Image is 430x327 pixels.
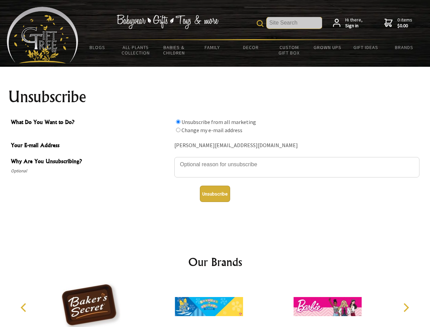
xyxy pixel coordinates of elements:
h1: Unsubscribe [8,89,422,105]
button: Unsubscribe [200,186,230,202]
label: Unsubscribe from all marketing [181,119,256,125]
span: What Do You Want to Do? [11,118,171,128]
strong: $0.00 [397,23,412,29]
img: Babywear - Gifts - Toys & more [116,15,219,29]
h2: Our Brands [14,254,417,270]
a: BLOGS [78,40,117,54]
strong: Sign in [345,23,363,29]
a: Brands [385,40,424,54]
button: Next [398,300,413,315]
a: Custom Gift Box [270,40,308,60]
a: All Plants Collection [117,40,155,60]
div: [PERSON_NAME][EMAIL_ADDRESS][DOMAIN_NAME] [174,140,419,151]
a: Grown Ups [308,40,347,54]
input: Site Search [267,17,322,29]
a: Family [193,40,232,54]
span: 0 items [397,17,412,29]
a: Gift Ideas [347,40,385,54]
a: 0 items$0.00 [384,17,412,29]
label: Change my e-mail address [181,127,242,134]
img: Babyware - Gifts - Toys and more... [7,7,78,63]
a: Babies & Children [155,40,193,60]
img: product search [257,20,264,27]
span: Why Are You Unsubscribing? [11,157,171,167]
button: Previous [17,300,32,315]
textarea: Why Are You Unsubscribing? [174,157,419,177]
a: Decor [232,40,270,54]
input: What Do You Want to Do? [176,128,180,132]
span: Your E-mail Address [11,141,171,151]
input: What Do You Want to Do? [176,120,180,124]
span: Hi there, [345,17,363,29]
a: Hi there,Sign in [333,17,363,29]
span: Optional [11,167,171,175]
